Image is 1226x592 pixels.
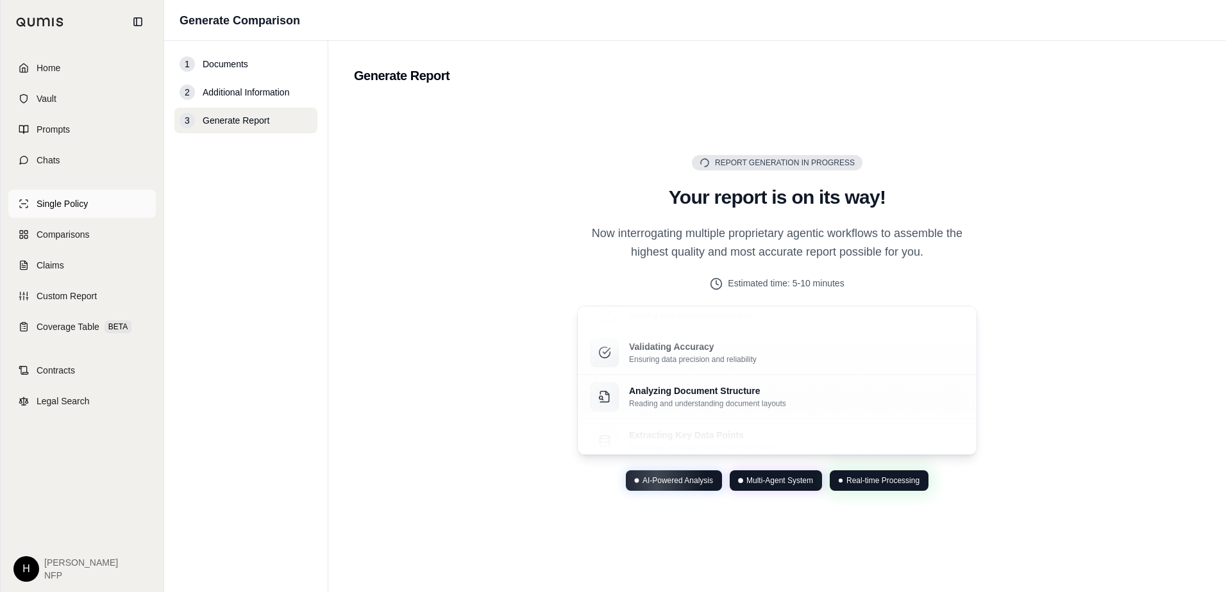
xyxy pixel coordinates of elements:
span: Prompts [37,123,70,136]
a: Coverage TableBETA [8,313,156,341]
span: Estimated time: 5-10 minutes [728,277,844,290]
a: Vault [8,85,156,113]
span: Vault [37,92,56,105]
span: Multi-Agent System [746,475,813,486]
p: Ensuring data precision and reliability [629,354,757,365]
span: Coverage Table [37,320,99,333]
span: NFP [44,569,118,582]
a: Chats [8,146,156,174]
span: Single Policy [37,197,88,210]
span: Generate Report [203,114,269,127]
button: Collapse sidebar [128,12,148,32]
p: Compiling Insights [629,296,752,309]
span: Comparisons [37,228,89,241]
a: Custom Report [8,282,156,310]
a: Claims [8,251,156,279]
p: Now interrogating multiple proprietary agentic workflows to assemble the highest quality and most... [577,224,977,262]
p: Extracting Key Data Points [629,429,781,441]
a: Prompts [8,115,156,144]
span: Real-time Processing [846,475,920,486]
div: 2 [180,85,195,100]
span: BETA [105,320,131,333]
div: 3 [180,113,195,128]
span: Custom Report [37,290,97,302]
p: Reading and understanding document layouts [629,399,786,409]
span: Contracts [37,364,75,377]
span: AI-Powered Analysis [642,475,713,486]
a: Home [8,54,156,82]
span: Additional Information [203,86,289,99]
a: Comparisons [8,220,156,249]
span: [PERSON_NAME] [44,556,118,569]
span: Report Generation in Progress [715,158,855,168]
div: H [13,556,39,582]
h2: Generate Report [354,67,1200,85]
span: Legal Search [37,395,90,407]
p: Creating your comprehensive report [629,310,752,320]
a: Legal Search [8,387,156,415]
p: Analyzing Document Structure [629,384,786,397]
div: 1 [180,56,195,72]
h1: Generate Comparison [180,12,300,29]
p: Validating Accuracy [629,340,757,353]
p: Identifying and organizing crucial information [629,443,781,453]
span: Home [37,62,60,74]
span: Claims [37,259,64,272]
img: Qumis Logo [16,17,64,27]
span: Chats [37,154,60,167]
a: Contracts [8,356,156,384]
h2: Your report is on its way! [577,186,977,209]
span: Documents [203,58,248,70]
a: Single Policy [8,190,156,218]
